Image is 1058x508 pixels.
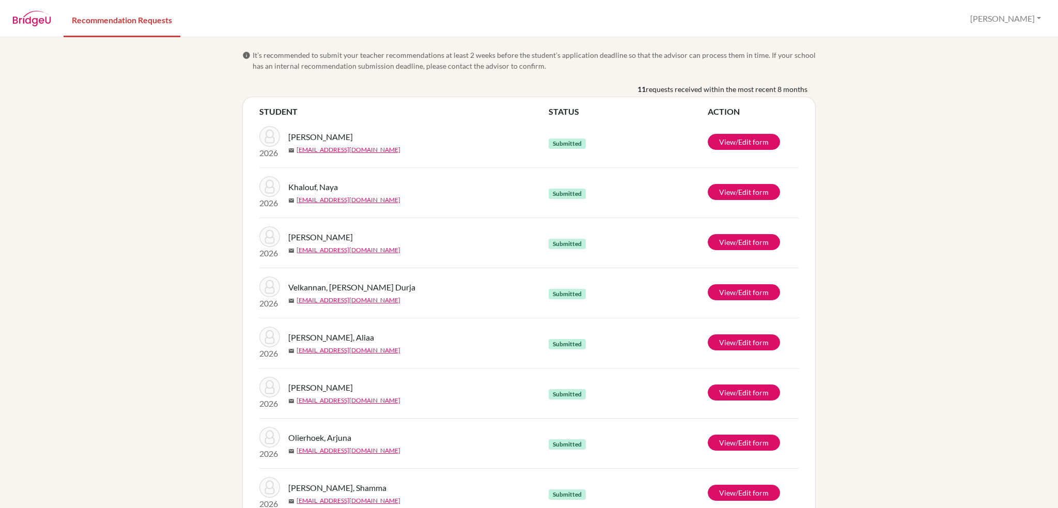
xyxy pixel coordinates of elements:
span: [PERSON_NAME] [288,231,353,243]
a: [EMAIL_ADDRESS][DOMAIN_NAME] [297,446,400,455]
a: View/Edit form [708,384,780,401]
p: 2026 [259,197,280,209]
span: Submitted [549,339,586,349]
span: Velkannan, [PERSON_NAME] Durja [288,281,415,294]
span: info [242,51,251,59]
span: mail [288,197,294,204]
a: [EMAIL_ADDRESS][DOMAIN_NAME] [297,195,400,205]
span: Submitted [549,289,586,299]
th: ACTION [708,105,799,118]
span: mail [288,448,294,454]
a: View/Edit form [708,134,780,150]
a: [EMAIL_ADDRESS][DOMAIN_NAME] [297,296,400,305]
span: It’s recommended to submit your teacher recommendations at least 2 weeks before the student’s app... [253,50,816,71]
button: [PERSON_NAME] [966,9,1046,28]
a: [EMAIL_ADDRESS][DOMAIN_NAME] [297,396,400,405]
span: Submitted [549,489,586,500]
span: mail [288,298,294,304]
span: mail [288,398,294,404]
a: [EMAIL_ADDRESS][DOMAIN_NAME] [297,245,400,255]
img: BridgeU logo [12,11,51,26]
span: Submitted [549,439,586,450]
a: View/Edit form [708,284,780,300]
span: Olierhoek, Arjuna [288,432,351,444]
img: Tubaishat, Aya [259,126,280,147]
span: Submitted [549,239,586,249]
p: 2026 [259,397,280,410]
p: 2026 [259,247,280,259]
span: Submitted [549,189,586,199]
span: mail [288,498,294,504]
span: Khalouf, Naya [288,181,338,193]
img: Sarda, Preksha [259,377,280,397]
a: [EMAIL_ADDRESS][DOMAIN_NAME] [297,145,400,155]
img: Ahmed Mahmoud, Aliaa [259,327,280,347]
a: [EMAIL_ADDRESS][DOMAIN_NAME] [297,496,400,505]
a: [EMAIL_ADDRESS][DOMAIN_NAME] [297,346,400,355]
img: Khalouf, Naya [259,176,280,197]
img: Al Junaibi, Shamma [259,477,280,498]
span: mail [288,248,294,254]
th: STUDENT [259,105,549,118]
p: 2026 [259,297,280,310]
span: [PERSON_NAME] [288,131,353,143]
span: mail [288,348,294,354]
th: STATUS [549,105,708,118]
img: Olierhoek, Arjuna [259,427,280,448]
a: View/Edit form [708,234,780,250]
p: 2026 [259,147,280,159]
p: 2026 [259,448,280,460]
span: mail [288,147,294,153]
a: View/Edit form [708,184,780,200]
span: Submitted [549,389,586,399]
a: View/Edit form [708,334,780,350]
p: 2026 [259,347,280,360]
img: Velkannan, Sarvesh Durja [259,276,280,297]
span: [PERSON_NAME], Aliaa [288,331,374,344]
a: View/Edit form [708,435,780,451]
span: requests received within the most recent 8 months [646,84,807,95]
span: Submitted [549,138,586,149]
a: View/Edit form [708,485,780,501]
img: AlNeyadi, Latifa [259,226,280,247]
a: Recommendation Requests [64,2,180,37]
span: [PERSON_NAME], Shamma [288,482,386,494]
span: [PERSON_NAME] [288,381,353,394]
b: 11 [637,84,646,95]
